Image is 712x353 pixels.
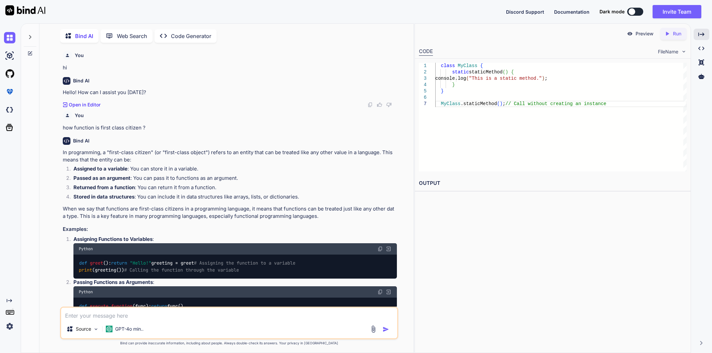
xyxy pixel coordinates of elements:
div: 1 [419,63,427,69]
p: Code Generator [171,32,211,40]
strong: Stored in data structures [73,194,135,200]
span: // Call without creating an instance [505,101,606,106]
img: chevron down [681,49,687,54]
span: greet [90,260,103,266]
span: { [480,63,483,68]
span: def [79,260,87,266]
strong: Passed as an argument [73,175,131,181]
span: } [452,82,455,87]
img: premium [4,86,15,97]
img: Open in Browser [386,289,392,295]
span: MyClass [441,101,460,106]
span: "Hello!" [130,260,151,266]
p: GPT-4o min.. [115,326,144,332]
span: MyClass [458,63,477,68]
span: ( [497,101,499,106]
span: static [452,69,469,75]
img: dislike [386,102,392,107]
span: Documentation [554,9,589,15]
span: ( [502,69,505,75]
img: copy [368,102,373,107]
img: attachment [370,325,377,333]
button: Documentation [554,8,589,15]
span: ; [544,76,547,81]
li: : You can pass it to functions as an argument. [68,174,397,184]
div: 2 [419,69,427,75]
span: ( [466,76,469,81]
span: Python [79,246,93,252]
span: print [79,267,92,273]
span: ) [505,69,508,75]
strong: Returned from a function [73,184,135,191]
img: icon [383,326,389,333]
p: : [73,236,397,243]
span: FileName [658,48,678,55]
h6: You [75,52,84,59]
p: Run [673,30,681,37]
button: Discord Support [506,8,544,15]
img: githubLight [4,68,15,79]
span: ; [502,101,505,106]
code: ( ): func() result = execute_function(greet) (result) [79,303,263,330]
h2: OUTPUT [415,175,691,191]
div: 7 [419,101,427,107]
li: : You can include it in data structures like arrays, lists, or dictionaries. [68,193,397,203]
p: When we say that functions are first-class citizens in a programming language, it means that func... [63,205,397,220]
h6: Bind AI [73,77,89,84]
p: Bind can provide inaccurate information, including about people. Always double-check its answers.... [60,341,398,346]
p: hi [63,64,397,72]
strong: Assigned to a variable [73,165,128,172]
li: : You can store it in a variable. [68,165,397,174]
p: : [73,279,397,286]
span: func [135,303,146,309]
strong: Passing Functions as Arguments [73,279,153,285]
span: # Calling the function through the variable [124,267,239,273]
img: copy [378,246,383,252]
img: ai-studio [4,50,15,61]
img: Bind AI [5,5,45,15]
p: Hello! How can I assist you [DATE]? [63,89,397,96]
span: Discord Support [506,9,544,15]
code: (): greeting = greet (greeting()) [79,260,295,273]
div: 3 [419,75,427,82]
span: ) [542,76,544,81]
img: like [377,102,382,107]
span: class [441,63,455,68]
img: settings [4,321,15,332]
div: CODE [419,48,433,56]
span: def [79,303,87,309]
img: copy [378,289,383,295]
span: } [441,88,443,94]
strong: Assigning Functions to Variables [73,236,153,242]
img: Open in Browser [386,246,392,252]
span: Dark mode [600,8,625,15]
h6: You [75,112,84,119]
span: ) [500,101,502,106]
p: Preview [636,30,654,37]
span: console.log [435,76,466,81]
h3: Examples: [63,226,397,233]
span: # Assigning the function to a variable [194,260,295,266]
p: Source [76,326,91,332]
p: Open in Editor [69,101,100,108]
img: GPT-4o mini [106,326,112,332]
span: { [511,69,513,75]
img: darkCloudIdeIcon [4,104,15,115]
span: staticMethod [469,69,502,75]
button: Invite Team [653,5,701,18]
p: Bind AI [75,32,93,40]
img: Pick Models [93,326,99,332]
li: : You can return it from a function. [68,184,397,193]
h6: Bind AI [73,137,89,144]
p: how function is first class citizen ? [63,124,397,132]
span: return [151,303,167,309]
span: .staticMethod [460,101,497,106]
span: return [111,260,127,266]
div: 5 [419,88,427,94]
span: execute_function [90,303,133,309]
div: 6 [419,94,427,101]
p: In programming, a "first-class citizen" (or "first-class object") refers to an entity that can be... [63,149,397,164]
span: Python [79,289,93,295]
div: 4 [419,82,427,88]
img: preview [627,31,633,37]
